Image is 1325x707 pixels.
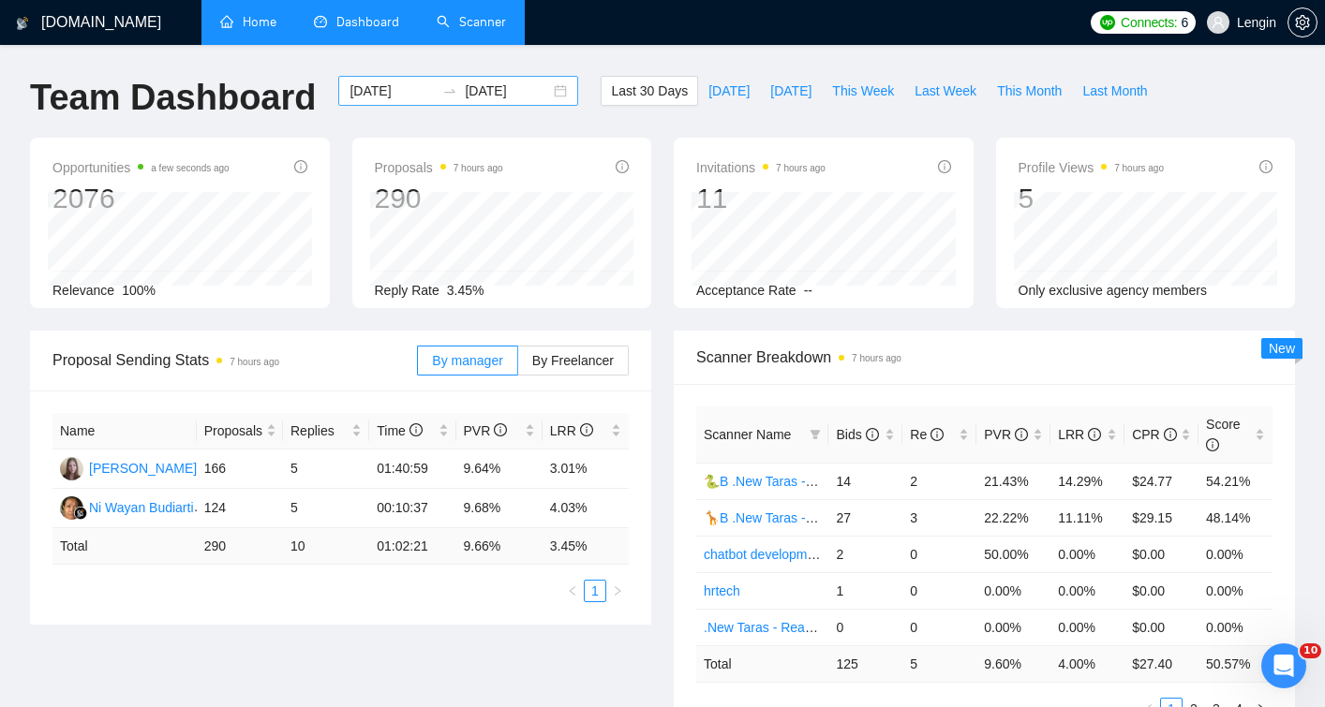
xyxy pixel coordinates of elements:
td: 10 [283,528,369,565]
span: left [567,585,578,597]
div: Ni Wayan Budiarti [89,497,194,518]
td: 50.00% [976,536,1050,572]
button: This Week [822,76,904,106]
time: 7 hours ago [852,353,901,363]
td: 0.00% [1050,536,1124,572]
span: Last 30 Days [611,81,688,101]
img: logo [16,8,29,38]
a: NB[PERSON_NAME] [60,460,197,475]
span: Last Week [915,81,976,101]
td: 0.00% [976,572,1050,609]
span: info-circle [930,428,944,441]
td: 00:10:37 [369,489,455,528]
span: Relevance [52,283,114,298]
a: hrtech [704,583,740,598]
span: Time [377,423,422,438]
td: 4.03% [543,489,629,528]
button: left [561,580,584,602]
td: 5 [283,489,369,528]
input: Start date [350,81,435,101]
button: Last 30 Days [601,76,698,106]
span: Profile Views [1019,156,1165,179]
td: 290 [197,528,283,565]
th: Proposals [197,413,283,449]
td: 9.68% [456,489,543,528]
td: 0 [902,609,976,645]
span: Bids [836,427,878,442]
span: LRR [550,423,593,438]
span: Proposals [375,156,503,179]
td: 0.00% [976,609,1050,645]
td: 01:40:59 [369,449,455,489]
td: Total [696,645,828,682]
td: 0.00% [1198,572,1273,609]
td: 5 [283,449,369,489]
td: 22.22% [976,499,1050,536]
span: 10 [1300,643,1321,658]
td: 3 [902,499,976,536]
span: Proposal Sending Stats [52,348,417,372]
span: info-circle [580,423,593,436]
li: Next Page [606,580,629,602]
a: .New Taras - ReactJS/NodeJS. [704,620,885,635]
td: 0.00% [1198,536,1273,572]
span: -- [804,283,812,298]
span: setting [1288,15,1317,30]
td: 0 [902,536,976,572]
td: 11.11% [1050,499,1124,536]
time: 7 hours ago [454,163,503,173]
th: Replies [283,413,369,449]
td: 2 [902,463,976,499]
td: 0.00% [1050,609,1124,645]
span: Scanner Breakdown [696,346,1273,369]
span: Scanner Name [704,427,791,442]
span: dashboard [314,15,327,28]
div: [PERSON_NAME] [89,458,197,479]
button: This Month [987,76,1072,106]
td: 0 [828,609,902,645]
span: swap-right [442,83,457,98]
span: Last Month [1082,81,1147,101]
span: By Freelancer [532,353,614,368]
button: Last Month [1072,76,1157,106]
span: Invitations [696,156,826,179]
img: NB [60,457,83,480]
td: 01:02:21 [369,528,455,565]
img: upwork-logo.png [1100,15,1115,30]
span: right [612,585,623,597]
span: Proposals [204,420,262,441]
span: Only exclusive agency members [1019,283,1208,298]
button: [DATE] [698,76,760,106]
td: $24.77 [1124,463,1198,499]
td: 2 [828,536,902,572]
td: $29.15 [1124,499,1198,536]
span: By manager [432,353,502,368]
td: 14.29% [1050,463,1124,499]
span: [DATE] [708,81,750,101]
span: Score [1206,417,1241,452]
span: filter [806,420,825,449]
span: info-circle [494,423,507,436]
span: CPR [1132,427,1176,442]
li: Previous Page [561,580,584,602]
td: 9.64% [456,449,543,489]
span: Dashboard [336,14,399,30]
td: 5 [902,645,976,682]
span: This Week [832,81,894,101]
td: 14 [828,463,902,499]
span: info-circle [409,423,423,436]
td: 3.45 % [543,528,629,565]
span: info-circle [1164,428,1177,441]
h1: Team Dashboard [30,76,316,120]
span: PVR [464,423,508,438]
td: $0.00 [1124,572,1198,609]
span: info-circle [1206,438,1219,451]
span: info-circle [616,160,629,173]
a: 1 [585,581,605,601]
td: 0 [902,572,976,609]
td: Total [52,528,197,565]
span: Replies [290,420,348,441]
td: 54.21% [1198,463,1273,499]
span: Re [910,427,944,442]
td: 48.14% [1198,499,1273,536]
